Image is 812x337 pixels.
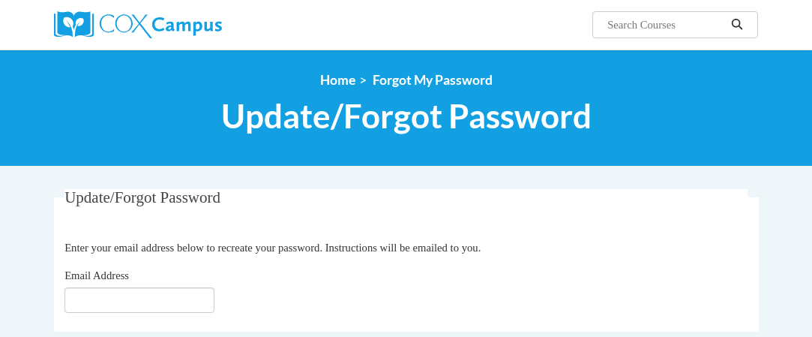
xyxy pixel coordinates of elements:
span: Enter your email address below to recreate your password. Instructions will be emailed to you. [64,242,481,254]
a: Home [320,72,355,88]
span: Forgot My Password [373,72,493,88]
input: Email [64,287,214,313]
img: Cox Campus [54,11,222,38]
a: Cox Campus [54,11,274,38]
button: Search [726,16,748,34]
span: Update/Forgot Password [221,96,592,136]
input: Search Courses [606,16,726,34]
span: Update/Forgot Password [64,188,220,206]
span: Email Address [64,269,129,281]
